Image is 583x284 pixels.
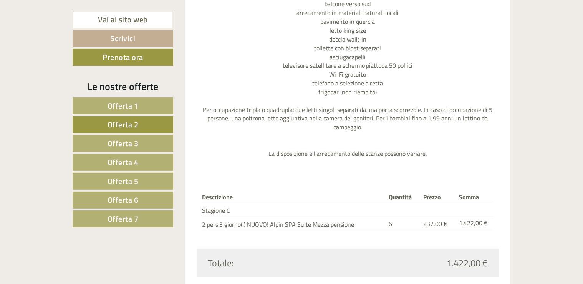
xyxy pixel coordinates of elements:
td: 2 pers.3 giorno(i) NUOVO! Alpin SPA Suite Mezza pensione [202,217,386,231]
th: Descrizione [202,191,386,203]
td: 1.422,00 € [456,217,493,231]
span: 1.422,00 € [447,256,487,269]
th: Quantità [386,191,421,203]
span: Offerta 7 [108,213,139,225]
span: Offerta 6 [108,194,139,206]
td: 6 [386,217,421,231]
span: Offerta 2 [108,119,139,130]
div: Le nostre offerte [73,79,173,94]
a: Scrivici [73,30,173,47]
span: Offerta 4 [108,156,139,168]
th: Prezzo [421,191,456,203]
span: 237,00 € [424,219,447,228]
span: Offerta 5 [108,175,139,187]
th: Somma [456,191,493,203]
td: Stagione C [202,203,386,217]
span: Offerta 1 [108,100,139,112]
a: Prenota ora [73,49,173,66]
div: Totale: [202,256,348,269]
a: Vai al sito web [73,12,173,28]
span: Offerta 3 [108,137,139,149]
